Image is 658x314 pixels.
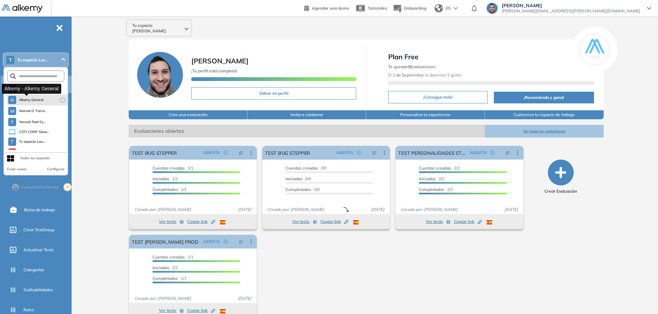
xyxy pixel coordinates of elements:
span: T [9,57,12,63]
span: pushpin [372,150,376,155]
span: Copiar link [454,219,482,225]
span: T [11,139,13,144]
a: TEST BUG STEPPER [132,146,177,160]
span: Completados [152,187,178,192]
button: Customiza tu espacio de trabajo [485,110,604,119]
img: ESP [487,220,492,224]
button: pushpin [233,147,248,158]
span: Creado por: [PERSON_NAME] [132,295,194,302]
span: 2/2 [419,165,460,171]
span: Bolsa de trabajo [24,207,55,213]
span: Evaluaciones abiertas [129,125,485,138]
span: Tu espacio Lau... [19,139,45,144]
span: ABIERTA [336,150,353,156]
button: Personaliza la experiencia [366,110,485,119]
a: TEST PERSONALIDADES STEPPER [398,146,467,160]
span: 2/2 [419,187,453,192]
span: 1/1 [152,265,178,270]
span: 0/0 [286,165,327,171]
span: 1/1 [152,187,187,192]
button: Copiar link [320,217,348,226]
span: Tu espacio [PERSON_NAME] [132,23,183,34]
span: Cuentas creadas [152,254,185,260]
span: Cuentas creadas [419,165,451,171]
span: Subhabilidades [23,287,53,293]
span: [DATE] [368,206,387,213]
span: check-circle [357,151,361,155]
button: pushpin [233,236,248,247]
button: Invita a colaborar [247,110,366,119]
span: pushpin [505,150,510,155]
span: Plan Free [388,52,594,62]
span: A [10,97,14,103]
span: check-circle [490,151,495,155]
span: Completados [152,276,178,281]
button: Ver tests [159,217,184,226]
div: Todos los espacios [20,155,50,161]
img: ESP [220,309,225,313]
span: [PERSON_NAME] [502,3,640,8]
button: Crear nuevo [7,166,26,172]
span: Tutoriales [368,6,387,11]
span: 2/2 [419,176,444,181]
span: Crear Evaluación [544,188,577,194]
span: pushpin [238,150,243,155]
button: Onboarding [393,1,426,16]
span: ES [446,5,451,11]
a: TEST BUG STEPPER [265,146,310,160]
button: Ver todas las evaluaciones [485,125,604,138]
span: Iniciadas [419,176,436,181]
span: Copiar link [320,219,348,225]
span: Creado por: [PERSON_NAME] [398,206,460,213]
button: pushpin [367,147,382,158]
span: 0/0 [286,176,311,181]
span: Copiar link [187,307,215,314]
span: pushpin [238,239,243,244]
span: Yacoub Real Es... [19,119,46,125]
span: Creado por: [PERSON_NAME] [132,206,194,213]
a: Agendar una demo [304,3,349,12]
span: [PERSON_NAME][EMAIL_ADDRESS][PERSON_NAME][DOMAIN_NAME] [502,8,640,14]
span: Marval O´Farre... [19,108,46,114]
img: world [435,4,443,12]
span: [DATE] [235,295,254,302]
button: Ver tests [426,217,450,226]
img: Logo [1,4,43,13]
button: pushpin [500,147,515,158]
span: Cuentas creadas [152,165,185,171]
span: Tu espacio Luc... [17,57,49,63]
span: [DATE] [502,206,521,213]
span: 1/1 [152,276,187,281]
span: Cuentas creadas [286,165,318,171]
span: 1/1 [152,176,178,181]
span: Copiar link [187,219,215,225]
button: Copiar link [187,217,215,226]
span: Roles [23,307,34,313]
span: Iniciadas [152,265,169,270]
button: Copiar link [454,217,482,226]
button: Crea una evaluación [129,110,247,119]
span: Y [11,119,13,125]
span: Onboarding [404,6,426,11]
span: Actualizar Tests [23,247,54,253]
button: Configurar [47,166,65,172]
span: Te quedan Evaluaciones [388,64,436,69]
span: Completados [419,187,444,192]
span: 1/1 [152,165,193,171]
span: ABIERTA [470,150,487,156]
span: [PERSON_NAME] [191,57,248,65]
span: ABIERTA [203,239,220,245]
button: Ver tests [292,217,317,226]
span: ¡Tu perfil está completo! [191,68,237,73]
div: Alkemy - Alkemy General [2,84,61,94]
span: M [10,108,14,114]
span: Agendar una demo [312,6,349,11]
span: check-circle [224,240,228,244]
button: ¡Consigue más! [388,91,487,103]
span: Iniciadas [152,176,169,181]
span: Crear TestGroup [23,227,54,233]
img: ESP [220,220,225,224]
b: 1 de Septiembre [393,72,424,78]
button: ¡Recomienda y gana! [494,92,594,103]
button: Crear Evaluación [544,160,577,194]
